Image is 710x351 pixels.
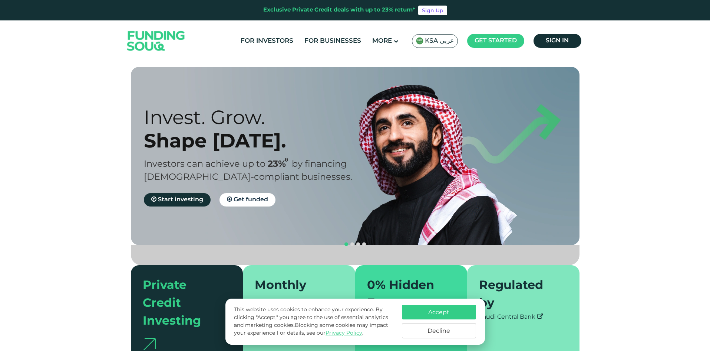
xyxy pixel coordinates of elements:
[355,241,361,247] button: navigation
[144,129,368,152] div: Shape [DATE].
[144,193,211,207] a: Start investing
[255,277,334,313] div: Monthly repayments
[120,22,192,60] img: Logo
[234,197,268,202] span: Get funded
[277,331,363,336] span: For details, see our .
[143,277,222,331] div: Private Credit Investing
[546,38,569,43] span: Sign in
[219,193,275,207] a: Get funded
[479,277,559,313] div: Regulated by
[402,323,476,338] button: Decline
[263,6,415,14] div: Exclusive Private Credit deals with up to 23% return*
[367,277,447,313] div: 0% Hidden Fees
[239,35,295,47] a: For Investors
[234,306,394,337] p: This website uses cookies to enhance your experience. By clicking "Accept," you agree to the use ...
[158,197,203,202] span: Start investing
[268,160,292,169] span: 23%
[144,160,265,169] span: Investors can achieve up to
[343,241,349,247] button: navigation
[479,313,568,322] div: Saudi Central Bank
[361,241,367,247] button: navigation
[402,305,476,319] button: Accept
[372,38,392,44] span: More
[425,37,454,45] span: KSA عربي
[234,323,388,336] span: Blocking some cookies may impact your experience
[416,37,423,45] img: SA Flag
[144,105,368,129] div: Invest. Grow.
[143,338,156,350] img: arrow
[303,35,363,47] a: For Businesses
[326,331,362,336] a: Privacy Policy
[418,6,447,15] a: Sign Up
[349,241,355,247] button: navigation
[534,34,581,48] a: Sign in
[285,158,288,162] i: 23% IRR (expected) ~ 15% Net yield (expected)
[475,38,517,43] span: Get started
